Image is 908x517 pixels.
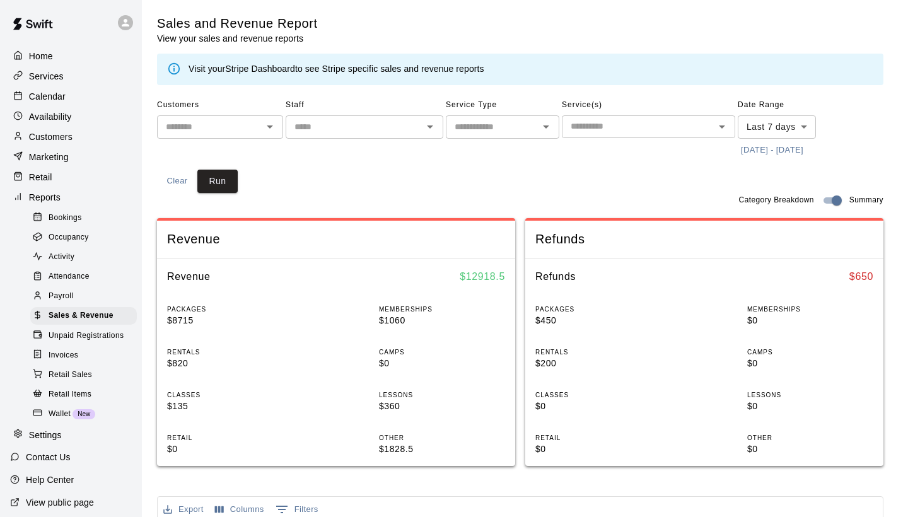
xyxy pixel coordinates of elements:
div: Activity [30,248,137,266]
a: Stripe Dashboard [225,64,295,74]
p: Settings [29,429,62,441]
span: Staff [286,95,443,115]
a: Attendance [30,267,142,287]
p: MEMBERSHIPS [379,305,505,314]
span: Retail Sales [49,369,92,381]
a: Bookings [30,208,142,228]
p: $200 [535,357,661,370]
div: Invoices [30,347,137,364]
p: PACKAGES [167,305,293,314]
p: $0 [747,314,873,327]
button: Open [713,118,731,136]
a: Customers [10,127,132,146]
h6: $ 650 [849,269,873,285]
div: Payroll [30,288,137,305]
a: Marketing [10,148,132,166]
div: Bookings [30,209,137,227]
span: Invoices [49,349,78,362]
a: WalletNew [30,404,142,424]
p: $0 [167,443,293,456]
a: Reports [10,188,132,207]
a: Services [10,67,132,86]
p: CLASSES [167,390,293,400]
span: Retail Items [49,388,91,401]
div: Last 7 days [738,115,816,139]
button: Clear [157,170,197,193]
p: View public page [26,496,94,509]
div: Sales & Revenue [30,307,137,325]
p: $1828.5 [379,443,505,456]
span: Attendance [49,270,90,283]
p: View your sales and revenue reports [157,32,318,45]
span: Date Range [738,95,848,115]
a: Calendar [10,87,132,106]
div: Retail Sales [30,366,137,384]
button: Run [197,170,238,193]
div: Attendance [30,268,137,286]
button: [DATE] - [DATE] [738,141,806,160]
p: $0 [379,357,505,370]
p: RETAIL [535,433,661,443]
span: Wallet [49,408,71,421]
a: Unpaid Registrations [30,326,142,346]
p: Retail [29,171,52,183]
p: $8715 [167,314,293,327]
p: CAMPS [379,347,505,357]
p: Customers [29,131,73,143]
a: Retail [10,168,132,187]
p: Calendar [29,90,66,103]
span: New [73,410,95,417]
span: Activity [49,251,74,264]
span: Summary [849,194,883,207]
span: Bookings [49,212,82,224]
a: Settings [10,426,132,444]
span: Unpaid Registrations [49,330,124,342]
p: OTHER [379,433,505,443]
a: Activity [30,248,142,267]
p: $1060 [379,314,505,327]
button: Open [261,118,279,136]
a: Retail Items [30,385,142,404]
div: Occupancy [30,229,137,247]
p: RENTALS [167,347,293,357]
p: $135 [167,400,293,413]
p: OTHER [747,433,873,443]
p: $820 [167,357,293,370]
p: RETAIL [167,433,293,443]
p: Home [29,50,53,62]
a: Payroll [30,287,142,306]
a: Invoices [30,346,142,365]
span: Service Type [446,95,559,115]
p: LESSONS [747,390,873,400]
span: Revenue [167,231,505,248]
p: CLASSES [535,390,661,400]
a: Availability [10,107,132,126]
div: Visit your to see Stripe specific sales and revenue reports [189,62,484,76]
p: $0 [747,443,873,456]
p: $0 [535,400,661,413]
h6: Revenue [167,269,211,285]
div: Home [10,47,132,66]
span: Sales & Revenue [49,310,113,322]
p: MEMBERSHIPS [747,305,873,314]
p: Reports [29,191,61,204]
span: Refunds [535,231,873,248]
h6: $ 12918.5 [460,269,505,285]
p: PACKAGES [535,305,661,314]
p: Help Center [26,473,74,486]
div: WalletNew [30,405,137,423]
span: Service(s) [562,95,735,115]
p: Services [29,70,64,83]
a: Occupancy [30,228,142,247]
span: Category Breakdown [739,194,814,207]
h6: Refunds [535,269,576,285]
span: Customers [157,95,283,115]
p: $450 [535,314,661,327]
p: $0 [747,400,873,413]
h5: Sales and Revenue Report [157,15,318,32]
